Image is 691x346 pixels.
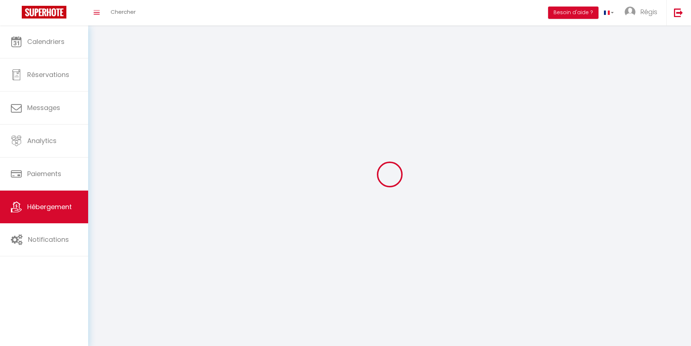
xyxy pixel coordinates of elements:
[111,8,136,16] span: Chercher
[27,169,61,178] span: Paiements
[22,6,66,19] img: Super Booking
[674,8,683,17] img: logout
[640,7,657,16] span: Régis
[548,7,599,19] button: Besoin d'aide ?
[27,136,57,145] span: Analytics
[27,70,69,79] span: Réservations
[625,7,636,17] img: ...
[6,3,28,25] button: Ouvrir le widget de chat LiveChat
[27,202,72,211] span: Hébergement
[27,37,65,46] span: Calendriers
[28,235,69,244] span: Notifications
[27,103,60,112] span: Messages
